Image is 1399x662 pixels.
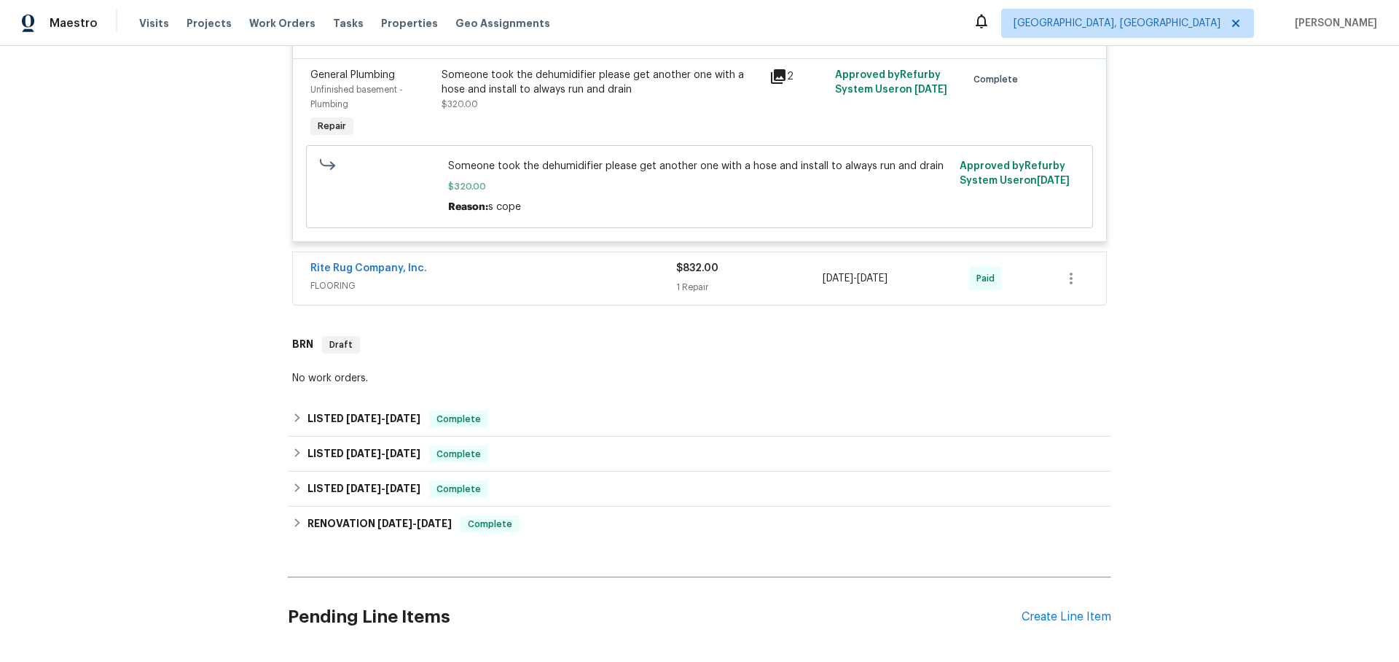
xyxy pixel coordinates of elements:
div: LISTED [DATE]-[DATE]Complete [288,402,1111,437]
span: Geo Assignments [455,16,550,31]
span: FLOORING [310,279,676,293]
span: [DATE] [857,273,887,284]
div: No work orders. [292,371,1107,386]
span: Complete [431,447,487,462]
span: [DATE] [385,413,420,424]
div: RENOVATION [DATE]-[DATE]Complete [288,507,1111,542]
span: [DATE] [385,448,420,459]
div: 2 [769,68,826,85]
span: s cope [488,202,521,212]
span: - [823,271,887,286]
span: [DATE] [1037,176,1070,186]
span: Tasks [333,18,364,28]
span: Someone took the dehumidifier please get another one with a hose and install to always run and drain [448,159,952,174]
div: LISTED [DATE]-[DATE]Complete [288,472,1111,507]
span: Projects [187,16,232,31]
span: Draft [324,338,358,352]
span: - [346,483,420,494]
span: [DATE] [385,483,420,494]
div: Someone took the dehumidifier please get another one with a hose and install to always run and drain [442,68,761,97]
span: [GEOGRAPHIC_DATA], [GEOGRAPHIC_DATA] [1014,16,1220,31]
h6: RENOVATION [307,515,452,533]
h6: LISTED [307,445,420,463]
span: Properties [381,16,438,31]
span: Work Orders [249,16,316,31]
span: Complete [462,517,518,531]
h6: LISTED [307,480,420,498]
span: [DATE] [823,273,853,284]
span: - [377,518,452,529]
span: Repair [312,119,352,133]
span: Approved by Refurby System User on [835,70,947,95]
div: Create Line Item [1022,610,1111,624]
span: [PERSON_NAME] [1289,16,1377,31]
span: - [346,413,420,424]
span: $320.00 [448,179,952,194]
span: [DATE] [346,413,381,424]
span: Complete [431,482,487,496]
span: Paid [976,271,1000,286]
span: Unfinished basement - Plumbing [310,85,403,109]
span: [DATE] [377,518,412,529]
span: Complete [431,412,487,427]
span: - [346,448,420,459]
span: Approved by Refurby System User on [960,161,1070,186]
span: Complete [973,72,1024,87]
span: [DATE] [346,483,381,494]
span: General Plumbing [310,70,395,80]
h2: Pending Line Items [288,583,1022,651]
div: LISTED [DATE]-[DATE]Complete [288,437,1111,472]
span: Maestro [50,16,98,31]
h6: BRN [292,336,313,354]
span: Reason: [448,202,488,212]
span: [DATE] [417,518,452,529]
div: 1 Repair [676,280,823,295]
span: $832.00 [676,263,718,273]
span: [DATE] [346,448,381,459]
span: [DATE] [914,85,947,95]
h6: LISTED [307,410,420,428]
a: Rite Rug Company, Inc. [310,263,427,273]
div: BRN Draft [288,322,1111,368]
span: Visits [139,16,169,31]
span: $320.00 [442,100,478,109]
